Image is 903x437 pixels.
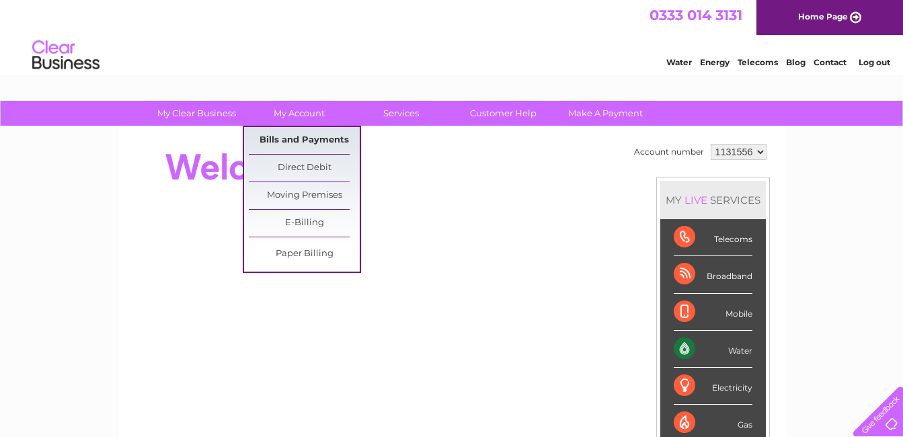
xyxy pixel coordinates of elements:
[660,181,766,219] div: MY SERVICES
[700,57,730,67] a: Energy
[249,155,360,182] a: Direct Debit
[666,57,692,67] a: Water
[786,57,806,67] a: Blog
[550,101,661,126] a: Make A Payment
[134,7,770,65] div: Clear Business is a trading name of Verastar Limited (registered in [GEOGRAPHIC_DATA] No. 3667643...
[674,294,752,331] div: Mobile
[249,241,360,268] a: Paper Billing
[738,57,778,67] a: Telecoms
[249,210,360,237] a: E-Billing
[674,331,752,368] div: Water
[631,141,707,163] td: Account number
[346,101,457,126] a: Services
[674,256,752,293] div: Broadband
[814,57,847,67] a: Contact
[32,35,100,76] img: logo.png
[674,368,752,405] div: Electricity
[249,182,360,209] a: Moving Premises
[674,219,752,256] div: Telecoms
[243,101,354,126] a: My Account
[650,7,742,24] a: 0333 014 3131
[448,101,559,126] a: Customer Help
[682,194,710,206] div: LIVE
[859,57,890,67] a: Log out
[141,101,252,126] a: My Clear Business
[249,127,360,154] a: Bills and Payments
